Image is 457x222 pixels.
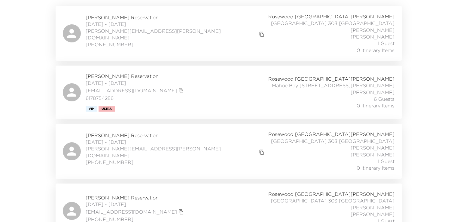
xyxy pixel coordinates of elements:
[351,151,395,158] span: [PERSON_NAME]
[272,82,395,89] span: Mahoe Bay [STREET_ADDRESS][PERSON_NAME]
[268,191,395,197] span: Rosewood [GEOGRAPHIC_DATA][PERSON_NAME]
[266,20,394,33] span: [GEOGRAPHIC_DATA] 303 [GEOGRAPHIC_DATA][PERSON_NAME]
[56,66,402,119] a: [PERSON_NAME] Reservation[DATE] - [DATE][EMAIL_ADDRESS][DOMAIN_NAME]copy primary member email6178...
[262,197,395,211] span: [GEOGRAPHIC_DATA] 303 [GEOGRAPHIC_DATA][PERSON_NAME]
[86,159,266,165] span: [PHONE_NUMBER]
[351,211,395,217] span: [PERSON_NAME]
[351,89,395,96] span: [PERSON_NAME]
[86,41,266,48] span: [PHONE_NUMBER]
[86,139,266,145] span: [DATE] - [DATE]
[378,158,395,165] span: 1 Guest
[268,76,395,82] span: Rosewood [GEOGRAPHIC_DATA][PERSON_NAME]
[268,13,395,20] span: Rosewood [GEOGRAPHIC_DATA][PERSON_NAME]
[86,145,258,159] a: [PERSON_NAME][EMAIL_ADDRESS][PERSON_NAME][DOMAIN_NAME]
[86,201,185,208] span: [DATE] - [DATE]
[257,148,266,156] button: copy primary member email
[86,28,258,41] a: [PERSON_NAME][EMAIL_ADDRESS][PERSON_NAME][DOMAIN_NAME]
[86,194,185,201] span: [PERSON_NAME] Reservation
[357,102,395,109] span: 0 Itinerary Items
[56,6,402,61] a: [PERSON_NAME] Reservation[DATE] - [DATE][PERSON_NAME][EMAIL_ADDRESS][PERSON_NAME][DOMAIN_NAME]cop...
[351,33,395,40] span: [PERSON_NAME]
[86,208,177,215] a: [EMAIL_ADDRESS][DOMAIN_NAME]
[374,96,395,102] span: 6 Guests
[86,87,177,94] a: [EMAIL_ADDRESS][DOMAIN_NAME]
[86,80,185,86] span: [DATE] - [DATE]
[378,40,395,47] span: 1 Guest
[56,124,402,178] a: [PERSON_NAME] Reservation[DATE] - [DATE][PERSON_NAME][EMAIL_ADDRESS][PERSON_NAME][DOMAIN_NAME]cop...
[266,138,394,151] span: [GEOGRAPHIC_DATA] 303 [GEOGRAPHIC_DATA][PERSON_NAME]
[86,14,266,21] span: [PERSON_NAME] Reservation
[86,73,185,79] span: [PERSON_NAME] Reservation
[257,30,266,39] button: copy primary member email
[177,86,185,95] button: copy primary member email
[86,132,266,139] span: [PERSON_NAME] Reservation
[357,165,395,171] span: 0 Itinerary Items
[177,208,185,216] button: copy primary member email
[89,107,94,111] span: Vip
[268,131,395,137] span: Rosewood [GEOGRAPHIC_DATA][PERSON_NAME]
[86,21,266,27] span: [DATE] - [DATE]
[102,107,112,111] span: Ultra
[357,47,395,54] span: 0 Itinerary Items
[86,95,185,101] span: 6178754286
